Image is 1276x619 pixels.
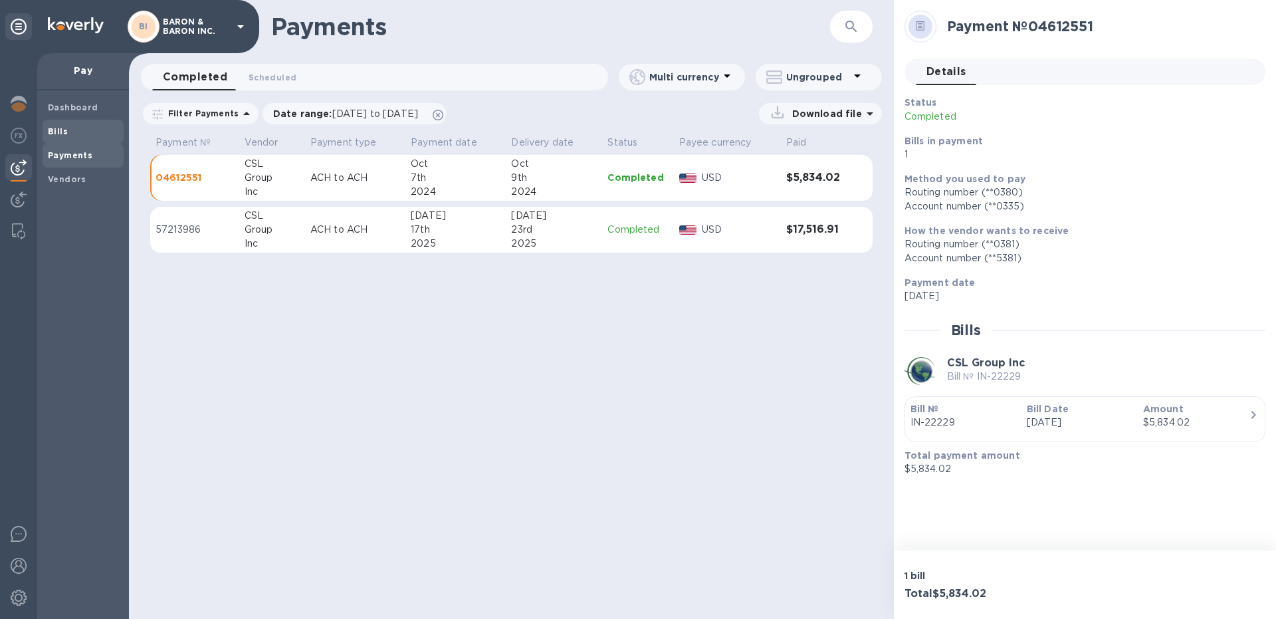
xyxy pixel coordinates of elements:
[511,136,591,150] span: Delivery date
[1027,404,1069,414] b: Bill Date
[607,136,637,150] p: Status
[511,171,597,185] div: 9th
[904,174,1025,184] b: Method you used to pay
[1027,416,1132,430] p: [DATE]
[156,136,211,150] p: Payment №
[904,237,1255,251] div: Routing number (**0381)
[904,588,1080,600] h3: Total $5,834.02
[245,136,296,150] span: Vendor
[607,223,668,237] p: Completed
[904,569,1080,582] p: 1 bill
[48,102,98,112] b: Dashboard
[332,108,418,119] span: [DATE] to [DATE]
[263,103,447,124] div: Date range:[DATE] to [DATE]
[607,136,655,150] span: Status
[904,396,1265,442] button: Bill №IN-22229Bill Date[DATE]Amount$5,834.02
[411,185,500,199] div: 2024
[926,62,966,81] span: Details
[271,13,752,41] h1: Payments
[1143,416,1249,430] div: $5,834.02
[679,136,769,150] span: Payee currency
[273,107,425,120] p: Date range :
[156,171,234,184] p: 04612551
[904,110,1138,124] p: Completed
[245,209,300,223] div: CSL
[245,157,300,171] div: CSL
[163,68,227,86] span: Completed
[607,171,668,184] p: Completed
[163,108,239,119] p: Filter Payments
[310,223,400,237] p: ACH to ACH
[48,174,86,184] b: Vendors
[511,223,597,237] div: 23rd
[411,157,500,171] div: Oct
[511,157,597,171] div: Oct
[411,209,500,223] div: [DATE]
[904,251,1255,265] div: Account number (**5381)
[904,450,1020,461] b: Total payment amount
[245,171,300,185] div: Group
[1143,404,1184,414] b: Amount
[511,209,597,223] div: [DATE]
[904,199,1255,213] div: Account number (**0335)
[48,150,92,160] b: Payments
[904,289,1255,303] p: [DATE]
[786,70,849,84] p: Ungrouped
[904,186,1255,199] div: Routing number (**0380)
[787,107,862,120] p: Download file
[245,136,278,150] p: Vendor
[947,356,1025,369] b: CSL Group Inc
[5,13,32,40] div: Unpin categories
[511,237,597,251] div: 2025
[411,136,494,150] span: Payment date
[679,225,697,235] img: USD
[904,148,1255,162] p: 1
[904,97,937,108] b: Status
[649,70,719,84] p: Multi currency
[48,126,68,136] b: Bills
[904,136,983,146] b: Bills in payment
[48,64,118,77] p: Pay
[679,136,752,150] p: Payee currency
[310,171,400,185] p: ACH to ACH
[786,136,807,150] p: Paid
[139,21,148,31] b: BI
[786,223,845,236] h3: $17,516.91
[245,237,300,251] div: Inc
[245,223,300,237] div: Group
[702,171,776,185] p: USD
[245,185,300,199] div: Inc
[11,128,27,144] img: Foreign exchange
[679,174,697,183] img: USD
[411,136,477,150] p: Payment date
[411,171,500,185] div: 7th
[163,17,229,36] p: BARON & BARON INC.
[511,136,574,150] p: Delivery date
[411,223,500,237] div: 17th
[786,172,845,184] h3: $5,834.02
[947,370,1025,384] p: Bill № IN-22229
[249,70,296,84] span: Scheduled
[511,185,597,199] div: 2024
[910,416,1016,430] p: IN-22229
[910,404,939,414] b: Bill №
[786,136,824,150] span: Paid
[411,237,500,251] div: 2025
[951,322,981,338] h2: Bills
[156,223,234,237] p: 57213986
[310,136,394,150] span: Payment type
[904,225,1069,236] b: How the vendor wants to receive
[48,17,104,33] img: Logo
[904,277,976,288] b: Payment date
[904,462,1255,476] p: $5,834.02
[156,136,228,150] span: Payment №
[947,18,1255,35] h2: Payment № 04612551
[310,136,377,150] p: Payment type
[702,223,776,237] p: USD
